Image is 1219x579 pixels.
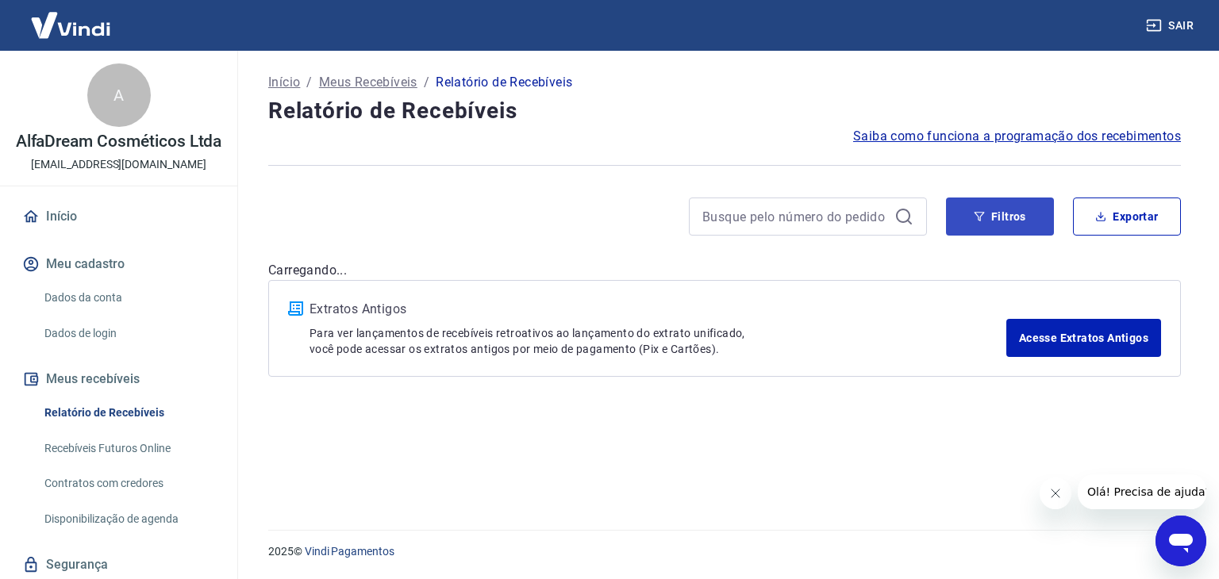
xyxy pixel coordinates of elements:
a: Saiba como funciona a programação dos recebimentos [853,127,1181,146]
a: Vindi Pagamentos [305,545,394,558]
div: A [87,63,151,127]
a: Dados de login [38,317,218,350]
img: ícone [288,301,303,316]
p: Para ver lançamentos de recebíveis retroativos ao lançamento do extrato unificado, você pode aces... [310,325,1006,357]
p: Extratos Antigos [310,300,1006,319]
iframe: Mensagem da empresa [1078,474,1206,509]
p: Carregando... [268,261,1181,280]
a: Meus Recebíveis [319,73,417,92]
a: Relatório de Recebíveis [38,397,218,429]
button: Filtros [946,197,1054,236]
img: Vindi [19,1,122,49]
p: AlfaDream Cosméticos Ltda [16,133,222,150]
a: Recebíveis Futuros Online [38,432,218,465]
span: Olá! Precisa de ajuda? [10,11,133,24]
a: Início [268,73,300,92]
button: Meus recebíveis [19,362,218,397]
p: [EMAIL_ADDRESS][DOMAIN_NAME] [31,156,206,173]
button: Sair [1143,11,1200,40]
iframe: Botão para abrir a janela de mensagens [1156,516,1206,566]
input: Busque pelo número do pedido [702,205,888,228]
p: Relatório de Recebíveis [436,73,572,92]
p: / [306,73,312,92]
button: Meu cadastro [19,247,218,282]
h4: Relatório de Recebíveis [268,95,1181,127]
a: Acesse Extratos Antigos [1006,319,1161,357]
button: Exportar [1073,197,1181,236]
a: Início [19,199,218,234]
a: Disponibilização de agenda [38,503,218,535]
a: Contratos com credores [38,467,218,500]
iframe: Fechar mensagem [1040,477,1071,509]
p: 2025 © [268,543,1181,560]
a: Dados da conta [38,282,218,314]
p: / [424,73,429,92]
